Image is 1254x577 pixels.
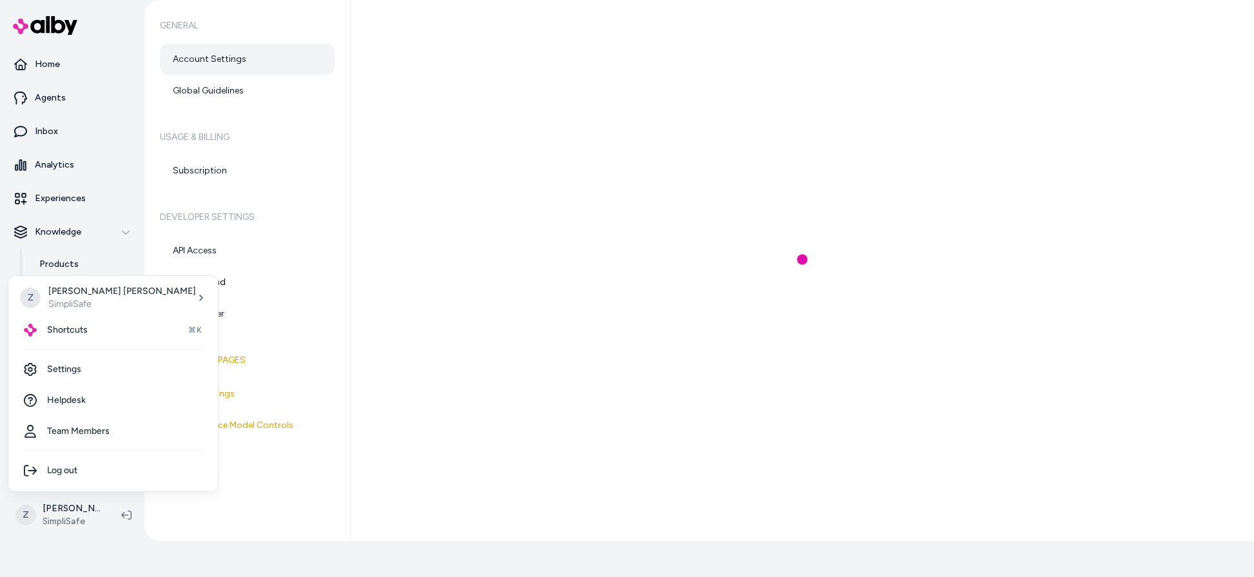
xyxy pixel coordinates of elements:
[35,192,86,205] p: Experiences
[14,455,213,486] div: Log out
[48,298,196,311] p: SimpliSafe
[47,394,86,407] span: Helpdesk
[35,92,66,104] p: Agents
[160,199,335,235] h6: Developer Settings
[160,75,335,106] a: Global Guidelines
[13,16,77,35] img: alby Logo
[43,502,101,515] p: [PERSON_NAME]
[188,325,202,335] span: ⌘K
[15,505,36,525] span: Z
[160,8,335,44] h6: General
[160,235,335,266] a: API Access
[20,288,41,308] span: Z
[160,44,335,75] a: Account Settings
[48,285,196,298] p: [PERSON_NAME] [PERSON_NAME]
[160,342,335,378] h6: Super Admin Pages
[35,58,60,71] p: Home
[160,410,335,441] a: Data Science Model Controls
[14,354,213,385] a: Settings
[43,515,101,528] span: SimpliSafe
[160,298,335,329] a: LLM Provider
[14,416,213,447] a: Team Members
[160,155,335,186] a: Subscription
[39,258,79,271] p: Products
[35,125,58,138] p: Inbox
[160,378,335,409] a: Brand Settings
[47,324,88,337] span: Shortcuts
[35,226,81,239] p: Knowledge
[160,119,335,155] h6: Usage & Billing
[35,159,74,171] p: Analytics
[24,324,37,337] img: alby Logo
[160,267,335,298] a: SFTP Upload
